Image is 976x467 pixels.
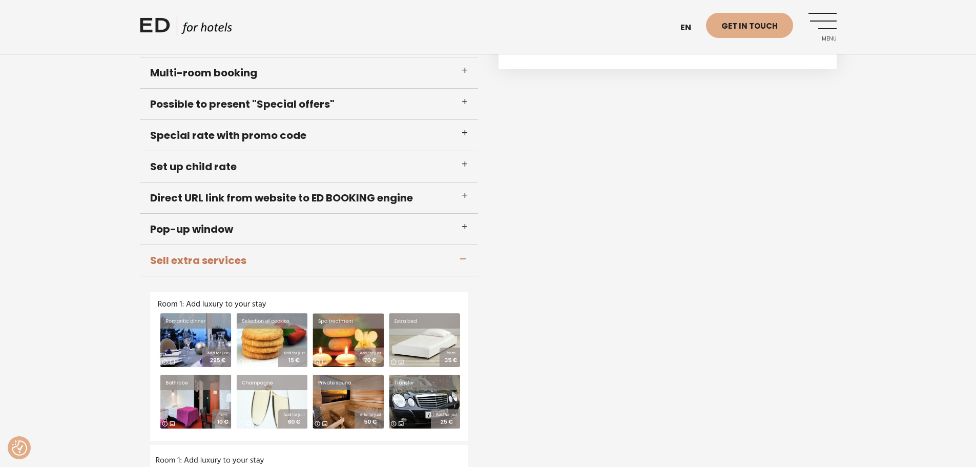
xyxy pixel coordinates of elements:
[12,440,27,456] img: Revisit consent button
[140,120,478,151] h3: Special rate with promo code
[140,214,478,245] h3: Pop-up window
[808,13,837,41] a: Menu
[150,292,468,441] img: Additional services | ED BOOKING
[706,13,793,38] a: Get in touch
[675,15,706,40] a: en
[808,36,837,42] span: Menu
[140,89,478,120] h3: Possible to present "Special offers"
[140,245,478,276] h3: Sell extra services
[140,182,478,214] h3: Direct URL link from website to ED BOOKING engine
[140,15,232,41] a: ED HOTELS
[140,57,478,89] h3: Multi-room booking
[12,440,27,456] button: Consent Preferences
[140,151,478,182] h3: Set up child rate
